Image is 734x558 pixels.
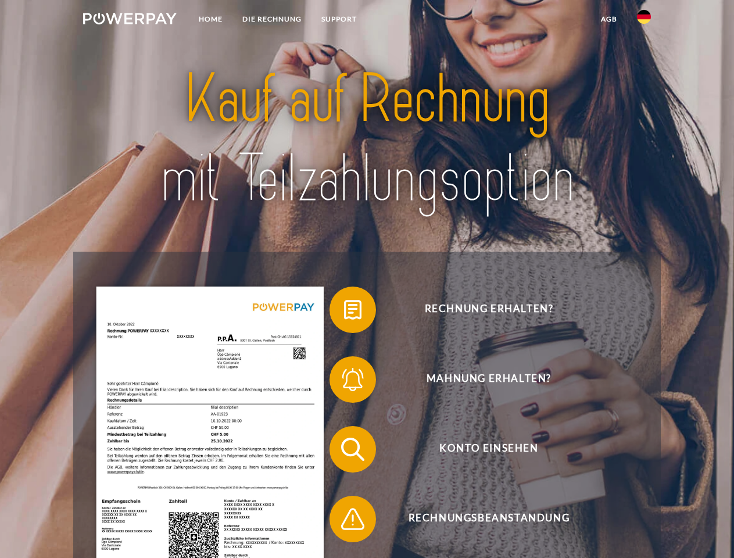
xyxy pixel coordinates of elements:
img: qb_bell.svg [338,365,367,394]
img: de [637,10,651,24]
a: Home [189,9,232,30]
button: Konto einsehen [330,426,632,473]
span: Rechnung erhalten? [346,287,631,333]
button: Mahnung erhalten? [330,356,632,403]
img: qb_bill.svg [338,295,367,324]
button: Rechnungsbeanstandung [330,496,632,542]
span: Rechnungsbeanstandung [346,496,631,542]
img: qb_warning.svg [338,505,367,534]
img: title-powerpay_de.svg [111,56,623,223]
span: Mahnung erhalten? [346,356,631,403]
a: DIE RECHNUNG [232,9,311,30]
a: agb [591,9,627,30]
span: Konto einsehen [346,426,631,473]
img: logo-powerpay-white.svg [83,13,177,24]
button: Rechnung erhalten? [330,287,632,333]
img: qb_search.svg [338,435,367,464]
a: SUPPORT [311,9,367,30]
